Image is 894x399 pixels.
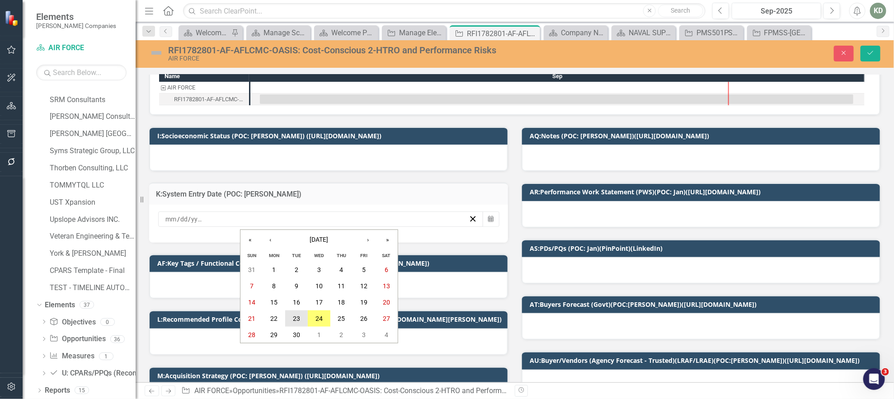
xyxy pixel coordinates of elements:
[263,262,286,278] button: September 1, 2025
[353,310,376,327] button: September 26, 2025
[530,132,875,139] h3: AQ:Notes (POC: [PERSON_NAME])([URL][DOMAIN_NAME])
[383,299,390,306] abbr: September 20, 2025
[181,386,508,396] div: » »
[49,368,212,379] a: U: CPARs/PPQs (Recommended T0/T1/T2/T3)
[156,190,501,198] h3: K:System Entry Date (POC: [PERSON_NAME])
[317,266,321,273] abbr: September 3, 2025
[308,294,330,310] button: September 17, 2025
[196,27,229,38] div: Welcome Page
[271,299,278,306] abbr: September 15, 2025
[337,253,346,258] abbr: Thursday
[293,315,300,322] abbr: September 23, 2025
[384,27,444,38] a: Manage Elements
[50,95,136,105] a: SRM Consultants
[273,282,276,290] abbr: September 8, 2025
[308,327,330,343] button: October 1, 2025
[248,331,255,338] abbr: September 28, 2025
[338,315,345,322] abbr: September 25, 2025
[279,386,536,395] div: RFI1782801-AF-AFLCMC-OASIS: Cost-Conscious 2-HTRO and Performance Risks
[360,282,367,290] abbr: September 12, 2025
[764,27,809,38] div: FPMSS-[GEOGRAPHIC_DATA]-SEAPORT-242467 (FINANCIAL AND PROGRAM MANAGEMENT SUPPORT SERVICES FPMSS (...
[360,253,367,258] abbr: Friday
[174,94,246,105] div: RFI1782801-AF-AFLCMC-OASIS: Cost-Conscious 2-HTRO and Performance Risks
[248,266,255,273] abbr: August 31, 2025
[310,236,329,243] span: [DATE]
[358,230,378,250] button: ›
[530,301,875,308] h3: AT:Buyers Forecast (Govt)(POC:[PERSON_NAME])([URL][DOMAIN_NAME])
[50,129,136,139] a: [PERSON_NAME] [GEOGRAPHIC_DATA]
[240,310,263,327] button: September 21, 2025
[735,6,818,17] div: Sep-2025
[362,331,366,338] abbr: October 3, 2025
[353,294,376,310] button: September 19, 2025
[269,253,279,258] abbr: Monday
[25,14,44,22] div: v 4.0.25
[338,282,345,290] abbr: September 11, 2025
[250,282,254,290] abbr: September 7, 2025
[250,70,865,82] div: Sep
[34,53,81,59] div: Domain Overview
[49,351,94,361] a: Measures
[375,262,398,278] button: September 6, 2025
[331,27,376,38] div: Welcome Page
[50,112,136,122] a: [PERSON_NAME] Consulting
[157,260,503,267] h3: AF:Key Tags / Functional Competencies (POC: [PERSON_NAME])([URL][DOMAIN_NAME])
[330,294,353,310] button: September 18, 2025
[530,357,875,364] h3: AU:Buyer/Vendors (Agency Forecast - Trusted)(LRAF/LRAE)(POC:[PERSON_NAME])([URL][DOMAIN_NAME])
[45,385,70,396] a: Reports
[50,197,136,208] a: UST Xpansion
[248,299,255,306] abbr: September 14, 2025
[383,315,390,322] abbr: September 27, 2025
[330,310,353,327] button: September 25, 2025
[36,65,127,80] input: Search Below...
[671,7,691,14] span: Search
[732,3,821,19] button: Sep-2025
[293,331,300,338] abbr: September 30, 2025
[285,310,308,327] button: September 23, 2025
[50,180,136,191] a: TOMMYTQL LLC
[308,262,330,278] button: September 3, 2025
[14,23,22,31] img: website_grey.svg
[45,300,75,310] a: Elements
[629,27,673,38] div: NAVAL SUPPLY SYSTEMS COMMAND
[260,230,280,250] button: ‹
[308,310,330,327] button: September 24, 2025
[383,282,390,290] abbr: September 13, 2025
[285,278,308,294] button: September 9, 2025
[159,70,249,82] div: Name
[530,188,875,195] h3: AR:Performance Work Statement (PWS)(POC: Jan)([URL][DOMAIN_NAME])
[159,82,249,94] div: Task: AIR FORCE Start date: 2025-09-01 End date: 2025-09-02
[181,27,229,38] a: Welcome Page
[75,387,89,394] div: 15
[248,315,255,322] abbr: September 21, 2025
[24,23,99,31] div: Domain: [DOMAIN_NAME]
[168,55,560,62] div: AIR FORCE
[658,5,703,17] button: Search
[360,315,367,322] abbr: September 26, 2025
[882,368,889,376] span: 3
[168,45,560,55] div: RFI1782801-AF-AFLCMC-OASIS: Cost-Conscious 2-HTRO and Performance Risks
[50,146,136,156] a: Syms Strategic Group, LLC
[285,262,308,278] button: September 2, 2025
[99,352,113,360] div: 1
[308,278,330,294] button: September 10, 2025
[317,331,321,338] abbr: October 1, 2025
[295,266,298,273] abbr: September 2, 2025
[315,299,323,306] abbr: September 17, 2025
[177,215,180,223] span: /
[188,215,191,223] span: /
[49,317,95,328] a: Objectives
[316,27,376,38] a: Welcome Page
[315,315,323,322] abbr: September 24, 2025
[293,299,300,306] abbr: September 16, 2025
[330,327,353,343] button: October 2, 2025
[530,245,875,252] h3: AS:PDs/PQs (POC: Jan)(PinPoint)(LinkedIn)
[353,278,376,294] button: September 12, 2025
[340,266,343,273] abbr: September 4, 2025
[159,94,249,105] div: RFI1782801-AF-AFLCMC-OASIS: Cost-Conscious 2-HTRO and Performance Risks
[696,27,741,38] div: PMS501PSS-NSSC-SEAPORT-240845 (PMS 501 PROFESSIONAL SUPPORT SERVICES (SEAPORT NXG))
[378,230,398,250] button: »
[285,327,308,343] button: September 30, 2025
[240,294,263,310] button: September 14, 2025
[165,215,177,224] input: mm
